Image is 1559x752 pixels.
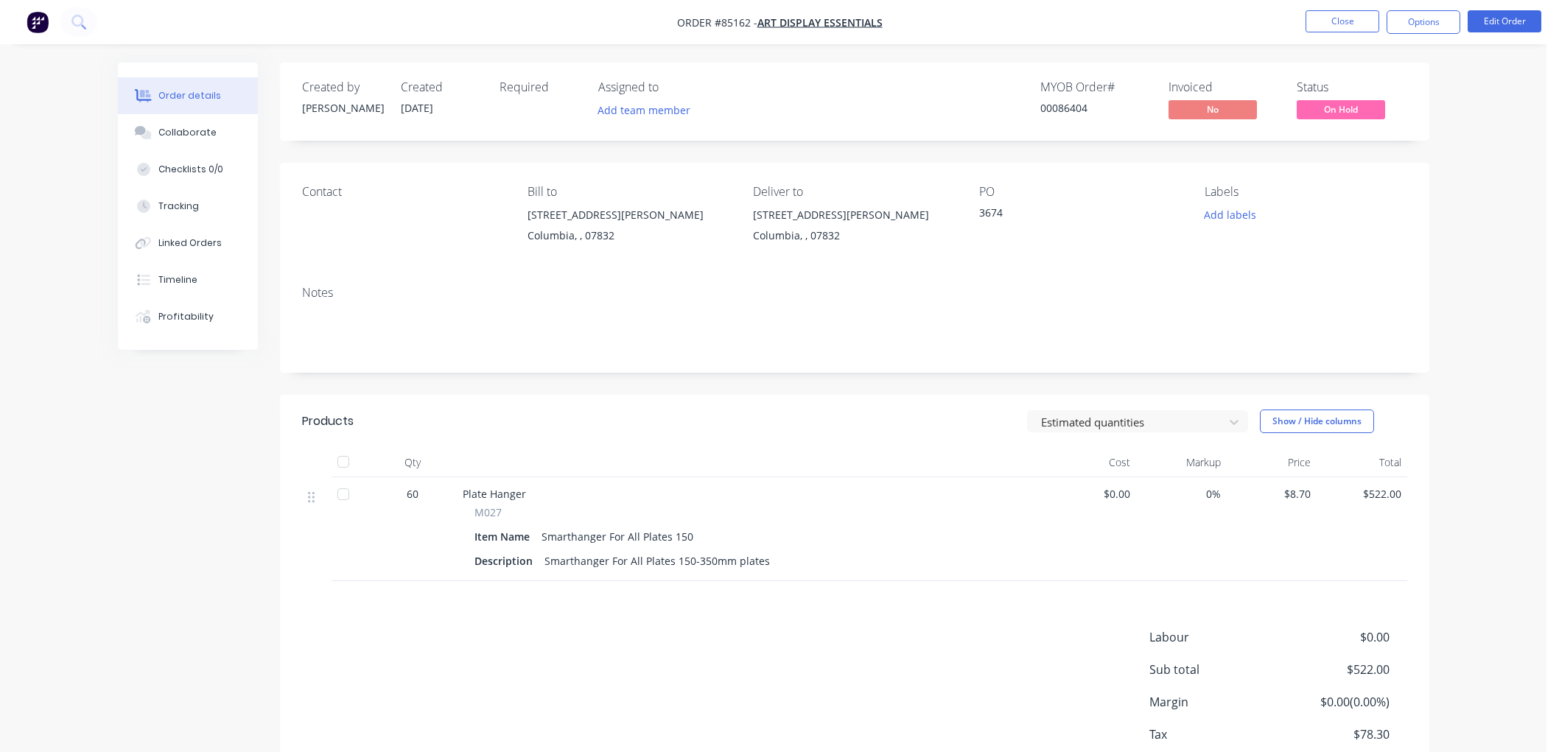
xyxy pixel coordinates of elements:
span: $0.00 ( 0.00 %) [1280,693,1389,711]
button: Checklists 0/0 [118,151,258,188]
button: Add labels [1197,205,1264,225]
button: On Hold [1297,100,1385,122]
div: 3674 [979,205,1163,225]
div: Checklists 0/0 [158,163,223,176]
div: Profitability [158,310,214,323]
span: $0.00 [1052,486,1131,502]
div: Bill to [528,185,729,199]
div: Assigned to [598,80,746,94]
div: Status [1297,80,1407,94]
span: $522.00 [1280,661,1389,678]
button: Timeline [118,261,258,298]
button: Add team member [598,100,698,120]
a: Art Display Essentials [757,15,883,29]
span: 60 [407,486,418,502]
div: Created by [302,80,383,94]
span: No [1169,100,1257,119]
div: 00086404 [1040,100,1151,116]
span: 0% [1142,486,1221,502]
div: Required [500,80,581,94]
div: Total [1317,448,1407,477]
div: MYOB Order # [1040,80,1151,94]
div: Collaborate [158,126,217,139]
button: Order details [118,77,258,114]
div: [PERSON_NAME] [302,100,383,116]
button: Profitability [118,298,258,335]
img: Factory [27,11,49,33]
div: Timeline [158,273,197,287]
span: Sub total [1149,661,1281,678]
button: Show / Hide columns [1260,410,1374,433]
div: Cost [1046,448,1137,477]
span: $8.70 [1233,486,1311,502]
div: Products [302,412,354,430]
div: Columbia, , 07832 [528,225,729,246]
span: $0.00 [1280,628,1389,646]
span: Tax [1149,725,1281,743]
div: Smarthanger For All Plates 150 [536,526,699,547]
div: PO [979,185,1181,199]
span: Margin [1149,693,1281,711]
div: Markup [1136,448,1227,477]
div: Price [1227,448,1317,477]
button: Edit Order [1468,10,1541,32]
span: M027 [474,505,502,520]
button: Close [1306,10,1379,32]
div: Labels [1205,185,1406,199]
div: Deliver to [753,185,955,199]
div: Contact [302,185,504,199]
span: Labour [1149,628,1281,646]
div: Smarthanger For All Plates 150-350mm plates [539,550,776,572]
div: Created [401,80,482,94]
button: Options [1387,10,1460,34]
button: Add team member [589,100,698,120]
span: Order #85162 - [677,15,757,29]
div: Order details [158,89,221,102]
div: [STREET_ADDRESS][PERSON_NAME]Columbia, , 07832 [753,205,955,252]
span: $78.30 [1280,725,1389,743]
span: Plate Hanger [463,487,526,501]
div: [STREET_ADDRESS][PERSON_NAME] [528,205,729,225]
div: Invoiced [1169,80,1279,94]
div: Qty [368,448,457,477]
div: Linked Orders [158,236,222,250]
div: Item Name [474,526,536,547]
div: [STREET_ADDRESS][PERSON_NAME] [753,205,955,225]
div: Notes [302,286,1407,300]
div: Tracking [158,200,199,213]
button: Collaborate [118,114,258,151]
div: [STREET_ADDRESS][PERSON_NAME]Columbia, , 07832 [528,205,729,252]
button: Linked Orders [118,225,258,261]
div: Description [474,550,539,572]
button: Tracking [118,188,258,225]
span: $522.00 [1322,486,1401,502]
div: Columbia, , 07832 [753,225,955,246]
span: [DATE] [401,101,433,115]
span: On Hold [1297,100,1385,119]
